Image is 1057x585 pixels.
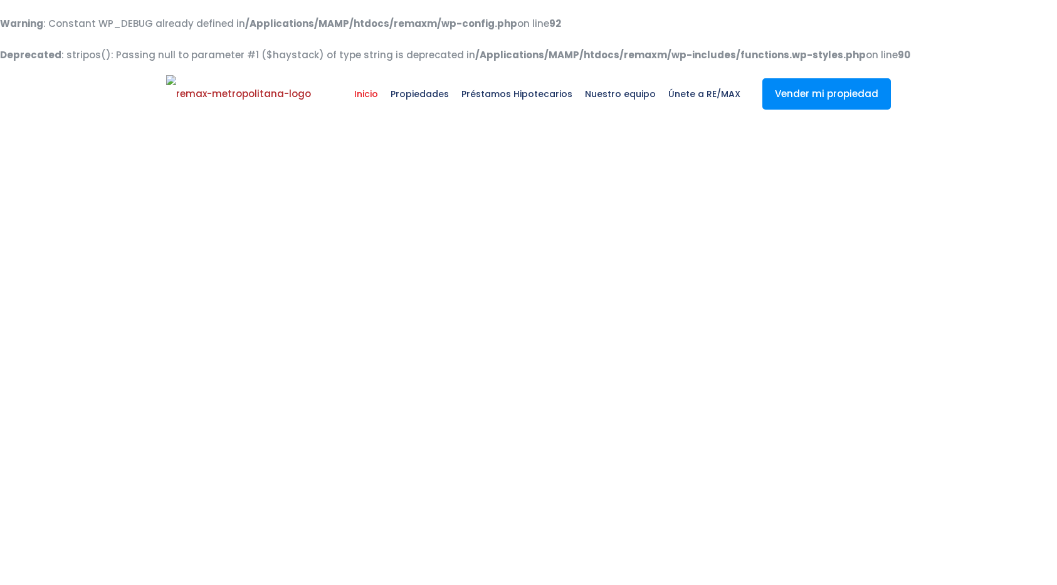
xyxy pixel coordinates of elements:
b: /Applications/MAMP/htdocs/remaxm/wp-config.php [245,17,517,30]
a: Préstamos Hipotecarios [455,63,579,125]
a: Inicio [348,63,384,125]
span: Propiedades [384,75,455,113]
a: Vender mi propiedad [762,78,891,110]
span: Préstamos Hipotecarios [455,75,579,113]
b: 92 [549,17,561,30]
img: remax-metropolitana-logo [166,75,311,113]
a: RE/MAX Metropolitana [166,63,311,125]
a: Nuestro equipo [579,63,662,125]
b: 90 [898,48,910,61]
b: /Applications/MAMP/htdocs/remaxm/wp-includes/functions.wp-styles.php [475,48,866,61]
span: Inicio [348,75,384,113]
a: Únete a RE/MAX [662,63,747,125]
span: Nuestro equipo [579,75,662,113]
span: Únete a RE/MAX [662,75,747,113]
a: Propiedades [384,63,455,125]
